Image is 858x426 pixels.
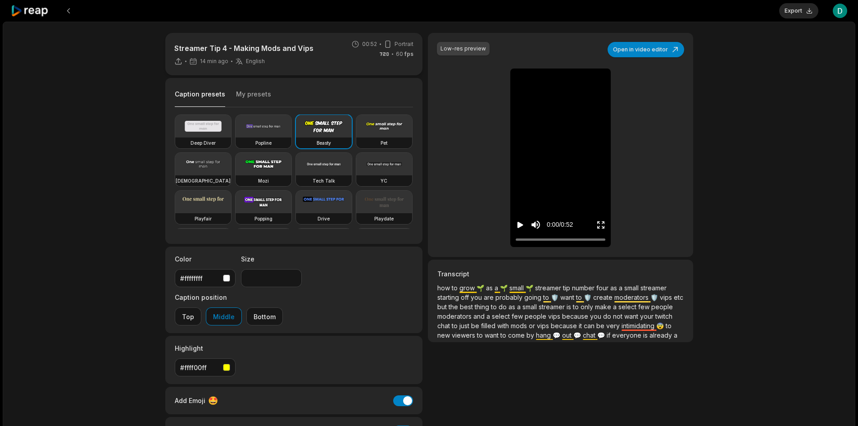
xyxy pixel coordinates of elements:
[180,363,219,372] div: #ffff00ff
[246,307,283,325] button: Bottom
[491,303,499,311] span: to
[576,293,584,301] span: to
[500,331,508,339] span: to
[175,396,205,405] span: Add Emoji
[176,177,231,184] h3: [DEMOGRAPHIC_DATA]
[638,303,651,311] span: few
[452,331,477,339] span: viewers
[560,293,576,301] span: want
[318,215,330,222] h3: Drive
[522,303,539,311] span: small
[606,322,622,330] span: very
[175,307,201,325] button: Top
[512,312,525,320] span: few
[174,43,313,54] p: Streamer Tip 4 - Making Mods and Vips
[475,303,491,311] span: thing
[643,331,649,339] span: is
[381,177,387,184] h3: YC
[608,42,684,57] button: Open in video editor
[440,45,486,53] div: Low-res preview
[527,331,536,339] span: by
[612,331,643,339] span: everyone
[567,303,573,311] span: is
[651,303,673,311] span: people
[562,331,573,339] span: out
[449,303,460,311] span: the
[437,269,683,279] h3: Transcript
[508,303,517,311] span: as
[622,322,656,330] span: intimidating
[624,284,640,292] span: small
[596,322,606,330] span: be
[529,322,537,330] span: or
[381,139,387,147] h3: Pet
[624,312,640,320] span: want
[619,284,624,292] span: a
[195,215,212,222] h3: Playfair
[495,293,524,301] span: probably
[596,284,610,292] span: four
[655,312,672,320] span: twitch
[640,312,655,320] span: your
[258,177,269,184] h3: Mozi
[537,322,551,330] span: vips
[175,254,236,264] label: Color
[497,322,511,330] span: with
[543,293,551,301] span: to
[603,312,613,320] span: do
[524,293,543,301] span: going
[517,303,522,311] span: a
[477,331,485,339] span: to
[459,284,477,292] span: grow
[640,284,667,292] span: streamer
[516,216,525,233] button: Play video
[175,90,225,107] button: Caption presets
[530,219,541,230] button: Mute sound
[486,284,495,292] span: as
[175,269,236,287] button: #ffffffff
[452,322,459,330] span: to
[674,293,683,301] span: etc
[579,322,584,330] span: it
[255,139,272,147] h3: Popline
[596,216,605,233] button: Enter Fullscreen
[563,284,572,292] span: tip
[562,312,590,320] span: because
[613,312,624,320] span: not
[484,293,495,301] span: are
[437,303,449,311] span: but
[508,331,527,339] span: come
[437,322,452,330] span: chat
[595,303,613,311] span: make
[437,312,473,320] span: moderators
[536,331,553,339] span: hang
[208,394,218,407] span: 🤩
[492,312,512,320] span: select
[613,303,618,311] span: a
[593,293,614,301] span: create
[362,40,377,48] span: 00:52
[614,293,650,301] span: moderators
[180,274,219,283] div: #ffffffff
[481,322,497,330] span: filled
[313,177,335,184] h3: Tech Talk
[437,331,452,339] span: new
[573,303,581,311] span: to
[485,331,500,339] span: want
[460,303,475,311] span: best
[175,358,236,376] button: #ffff00ff
[666,322,672,330] span: to
[374,215,394,222] h3: Playdate
[246,58,265,65] span: English
[241,254,302,264] label: Size
[495,284,500,292] span: a
[610,284,619,292] span: as
[618,303,638,311] span: select
[583,331,597,339] span: chat
[473,312,486,320] span: and
[535,284,563,292] span: streamer
[590,312,603,320] span: you
[459,322,471,330] span: just
[649,331,674,339] span: already
[499,303,508,311] span: do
